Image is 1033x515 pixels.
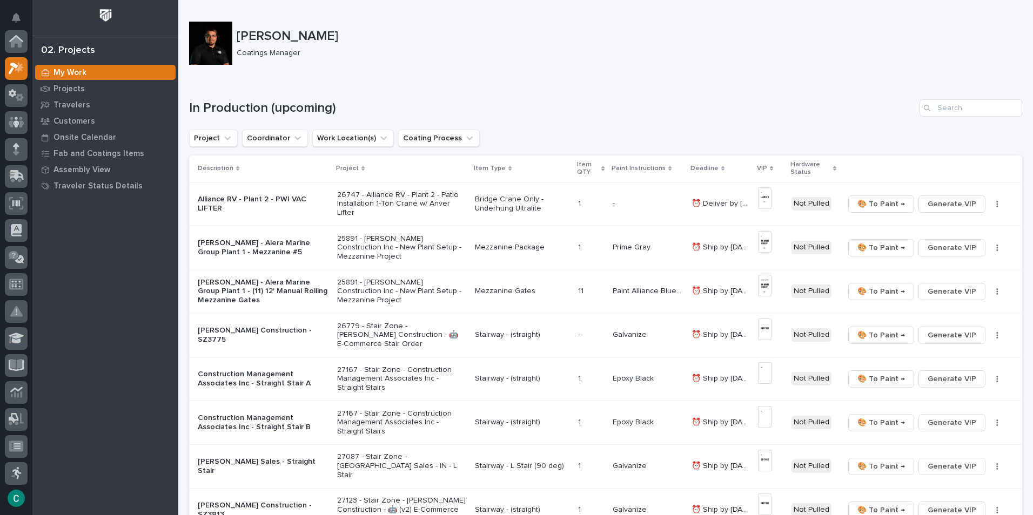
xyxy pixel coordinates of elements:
p: Item Type [474,162,506,174]
button: 🎨 To Paint → [848,327,914,344]
a: Travelers [32,97,178,113]
span: Generate VIP [928,329,976,342]
span: 🎨 To Paint → [857,198,905,211]
p: Galvanize [613,459,649,471]
p: Paint Alliance Blue* (custom) [613,284,685,296]
tr: [PERSON_NAME] - Alera Marine Group Plant 1 - (11) 12' Manual Rolling Mezzanine Gates25891 - [PERS... [189,269,1022,313]
div: 02. Projects [41,45,95,57]
p: Stairway - (straight) [475,505,569,514]
span: 🎨 To Paint → [857,241,905,254]
p: Prime Gray [613,241,653,252]
p: - [578,328,582,340]
button: Notifications [5,6,28,29]
p: ⏰ Ship by 10/6/25 [692,328,752,340]
p: [PERSON_NAME] [237,29,1018,44]
p: 26747 - Alliance RV - Plant 2 - Patio Installation 1-Ton Crane w/ Anver Lifter [337,191,467,218]
span: 🎨 To Paint → [857,372,905,385]
p: Paint Instructions [612,162,666,174]
p: 26779 - Stair Zone - [PERSON_NAME] Construction - 🤖 E-Commerce Stair Order [337,322,467,349]
p: 27167 - Stair Zone - Construction Management Associates Inc - Straight Stairs [337,365,467,392]
p: 25891 - [PERSON_NAME] Construction Inc - New Plant Setup - Mezzanine Project [337,278,467,305]
tr: [PERSON_NAME] Sales - Straight Stair27087 - Stair Zone - [GEOGRAPHIC_DATA] Sales - IN - L StairSt... [189,444,1022,488]
p: Traveler Status Details [53,181,143,191]
p: [PERSON_NAME] - Alera Marine Group Plant 1 - Mezzanine #5 [198,239,328,257]
p: Onsite Calendar [53,133,116,143]
button: Generate VIP [918,239,985,256]
tr: Construction Management Associates Inc - Straight Stair B27167 - Stair Zone - Construction Manage... [189,401,1022,444]
button: Work Location(s) [312,130,394,147]
button: Project [189,130,238,147]
input: Search [920,99,1022,117]
button: Generate VIP [918,195,985,213]
div: Not Pulled [791,197,831,211]
p: Bridge Crane Only - Underhung Ultralite [475,195,569,213]
p: Stairway - (straight) [475,330,569,340]
button: 🎨 To Paint → [848,414,914,431]
a: Projects [32,80,178,97]
p: - [613,197,617,208]
p: ⏰ Ship by 10/6/25 [692,416,752,427]
span: 🎨 To Paint → [857,460,905,473]
p: Construction Management Associates Inc - Straight Stair B [198,414,328,432]
span: Generate VIP [928,285,976,298]
button: 🎨 To Paint → [848,458,914,475]
p: 1 [578,459,583,471]
p: Construction Management Associates Inc - Straight Stair A [198,370,328,388]
tr: [PERSON_NAME] - Alera Marine Group Plant 1 - Mezzanine #525891 - [PERSON_NAME] Construction Inc -... [189,226,1022,269]
span: Generate VIP [928,372,976,385]
p: Fab and Coatings Items [53,149,144,159]
button: Generate VIP [918,458,985,475]
span: Generate VIP [928,198,976,211]
p: Project [336,162,359,174]
a: Assembly View [32,161,178,178]
p: Assembly View [53,165,110,175]
button: Generate VIP [918,370,985,388]
button: Generate VIP [918,414,985,431]
div: Not Pulled [791,284,831,298]
button: users-avatar [5,487,28,510]
p: Customers [53,117,95,126]
p: My Work [53,68,86,78]
p: 1 [578,416,583,427]
p: Deadline [690,162,719,174]
p: Travelers [53,100,90,110]
span: Generate VIP [928,416,976,429]
p: Stairway - L Stair (90 deg) [475,462,569,471]
p: Galvanize [613,328,649,340]
a: Customers [32,113,178,129]
p: [PERSON_NAME] - Alera Marine Group Plant 1 - (11) 12' Manual Rolling Mezzanine Gates [198,278,328,305]
p: ⏰ Ship by 10/7/25 [692,503,752,514]
div: Notifications [14,13,28,30]
tr: Alliance RV - Plant 2 - PWI VAC LIFTER26747 - Alliance RV - Plant 2 - Patio Installation 1-Ton Cr... [189,182,1022,226]
tr: Construction Management Associates Inc - Straight Stair A27167 - Stair Zone - Construction Manage... [189,357,1022,401]
p: [PERSON_NAME] Construction - SZ3775 [198,326,328,344]
a: Fab and Coatings Items [32,145,178,161]
p: Galvanize [613,503,649,514]
button: Generate VIP [918,327,985,344]
tr: [PERSON_NAME] Construction - SZ377526779 - Stair Zone - [PERSON_NAME] Construction - 🤖 E-Commerce... [189,313,1022,357]
button: 🎨 To Paint → [848,370,914,388]
p: Stairway - (straight) [475,418,569,427]
span: 🎨 To Paint → [857,416,905,429]
span: 🎨 To Paint → [857,285,905,298]
p: ⏰ Ship by 10/6/25 [692,372,752,383]
p: Description [198,162,233,174]
p: 27167 - Stair Zone - Construction Management Associates Inc - Straight Stairs [337,409,467,436]
p: ⏰ Ship by 10/7/25 [692,459,752,471]
p: Mezzanine Gates [475,287,569,296]
p: Epoxy Black [613,372,656,383]
p: 11 [578,284,586,296]
h1: In Production (upcoming) [189,100,915,116]
p: Mezzanine Package [475,243,569,252]
p: Coatings Manager [237,49,1014,58]
p: ⏰ Ship by 9/30/25 [692,284,752,296]
p: 1 [578,372,583,383]
button: Generate VIP [918,283,985,300]
p: ⏰ Ship by 9/26/25 [692,241,752,252]
a: Onsite Calendar [32,129,178,145]
p: 27087 - Stair Zone - [GEOGRAPHIC_DATA] Sales - IN - L Stair [337,452,467,479]
a: My Work [32,64,178,80]
img: Workspace Logo [96,5,116,25]
button: 🎨 To Paint → [848,195,914,213]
